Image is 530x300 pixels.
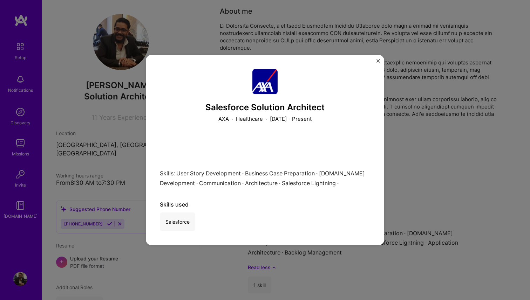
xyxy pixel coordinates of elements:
[376,59,380,67] button: Close
[160,212,195,231] div: Salesforce
[270,115,312,123] p: [DATE] - Present
[252,69,278,94] img: Company logo
[236,115,263,123] p: Healthcare
[266,115,267,123] span: ·
[160,201,370,208] div: Skills used
[232,115,233,123] span: ·
[160,103,370,113] h3: Salesforce Solution Architect
[218,115,229,123] p: AXA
